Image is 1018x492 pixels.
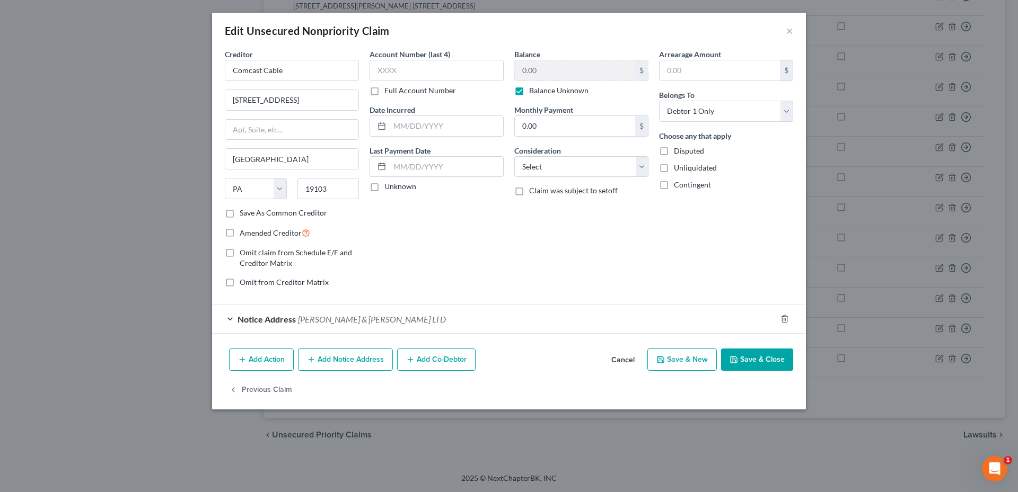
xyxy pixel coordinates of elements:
span: Contingent [674,180,711,189]
label: Last Payment Date [370,145,431,156]
label: Choose any that apply [659,130,731,141]
input: Enter city... [225,149,358,169]
input: MM/DD/YYYY [390,157,503,177]
button: Save & New [647,348,717,371]
label: Arrearage Amount [659,49,721,60]
div: $ [780,60,793,80]
span: Omit claim from Schedule E/F and Creditor Matrix [240,248,352,267]
div: Edit Unsecured Nonpriority Claim [225,23,390,38]
input: 0.00 [515,60,635,80]
div: $ [635,116,648,136]
label: Date Incurred [370,104,415,115]
label: Account Number (last 4) [370,49,450,60]
span: Creditor [225,50,253,59]
label: Monthly Payment [514,104,573,115]
input: MM/DD/YYYY [390,116,503,136]
button: Previous Claim [229,379,292,401]
span: Omit from Creditor Matrix [240,278,329,287]
label: Unknown [384,181,416,192]
input: 0.00 [660,60,780,80]
input: Search creditor by name... [225,60,359,81]
label: Balance [514,49,540,60]
div: $ [635,60,648,80]
input: Enter address... [225,90,358,110]
span: Disputed [674,146,704,155]
button: Save & Close [721,348,793,371]
iframe: Intercom live chat [982,456,1007,481]
span: [PERSON_NAME] & [PERSON_NAME] LTD [298,314,446,324]
span: Amended Creditor [240,228,302,237]
span: Notice Address [238,314,296,324]
button: Add Action [229,348,294,371]
button: Add Notice Address [298,348,393,371]
span: Claim was subject to setoff [529,186,618,195]
span: Belongs To [659,91,695,100]
input: 0.00 [515,116,635,136]
label: Consideration [514,145,561,156]
button: × [786,24,793,37]
input: Enter zip... [297,178,359,199]
button: Cancel [603,350,643,371]
span: Unliquidated [674,163,717,172]
input: XXXX [370,60,504,81]
label: Save As Common Creditor [240,208,327,218]
label: Balance Unknown [529,85,589,96]
input: Apt, Suite, etc... [225,120,358,140]
span: 1 [1004,456,1012,464]
label: Full Account Number [384,85,456,96]
button: Add Co-Debtor [397,348,476,371]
